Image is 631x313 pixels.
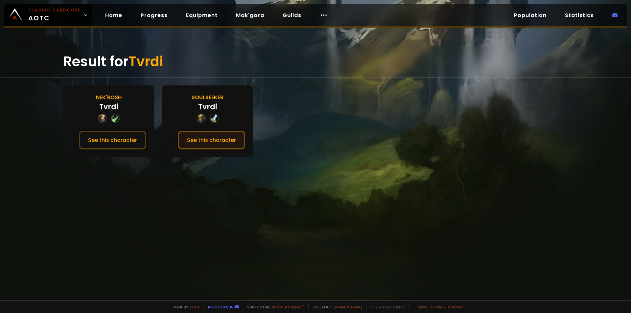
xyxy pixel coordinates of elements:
a: Progress [135,9,173,22]
a: Home [100,9,128,22]
a: Equipment [181,9,223,22]
a: Buy me a coffee [272,304,304,309]
div: Tvrdi [198,101,217,112]
a: Guilds [277,9,307,22]
a: Mak'gora [231,9,269,22]
div: Tvrdi [99,101,118,112]
a: a fan [189,304,199,309]
span: Made by [170,304,199,309]
a: [DOMAIN_NAME] [334,304,362,309]
button: See this character [79,131,146,149]
button: See this character [178,131,245,149]
div: Result for [63,46,568,77]
div: Soulseeker [192,93,223,101]
span: Support me, [243,304,304,309]
span: v. d752d5 - production [366,304,406,309]
a: Privacy [431,304,445,309]
a: Classic HardcoreAOTC [4,4,92,26]
div: Nek'Rosh [96,93,122,101]
span: Tvrdi [129,52,163,71]
a: Population [509,9,552,22]
span: AOTC [28,7,81,23]
a: Statistics [560,9,599,22]
a: Report a bug [208,304,234,309]
span: Checkout [308,304,362,309]
a: Terms [416,304,429,309]
a: Consent [448,304,465,309]
small: Classic Hardcore [28,7,81,13]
